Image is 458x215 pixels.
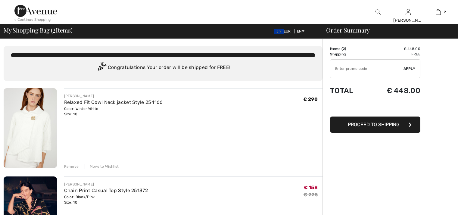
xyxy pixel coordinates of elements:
[274,29,293,33] span: EUR
[393,17,423,23] div: [PERSON_NAME]
[64,182,148,187] div: [PERSON_NAME]
[64,188,148,193] a: Chain Print Casual Top Style 251372
[304,192,318,198] s: € 225
[14,17,51,22] div: < Continue Shopping
[406,9,411,15] a: Sign In
[85,164,119,169] div: Move to Wishlist
[367,51,420,57] td: Free
[330,51,367,57] td: Shipping
[4,27,73,33] span: My Shopping Bag ( Items)
[319,27,454,33] div: Order Summary
[330,101,420,114] iframe: PayPal
[375,8,381,16] img: search the website
[64,164,79,169] div: Remove
[64,93,163,99] div: [PERSON_NAME]
[14,5,57,17] img: 1ère Avenue
[444,9,446,15] span: 2
[436,8,441,16] img: My Bag
[348,122,400,127] span: Proceed to Shipping
[403,66,416,71] span: Apply
[330,46,367,51] td: Items ( )
[330,117,420,133] button: Proceed to Shipping
[423,8,453,16] a: 2
[367,46,420,51] td: € 448.00
[343,47,345,51] span: 2
[297,29,304,33] span: EN
[64,194,148,205] div: Color: Black/Pink Size: 10
[304,185,318,190] span: € 158
[367,80,420,101] td: € 448.00
[406,8,411,16] img: My Info
[274,29,284,34] img: Euro
[96,62,108,74] img: Congratulation2.svg
[330,60,403,78] input: Promo code
[303,96,318,102] span: € 290
[64,106,163,117] div: Color: Winter White Size: 10
[11,62,315,74] div: Congratulations! Your order will be shipped for FREE!
[330,80,367,101] td: Total
[4,88,57,168] img: Relaxed Fit Cowl Neck jacket Style 254166
[64,99,163,105] a: Relaxed Fit Cowl Neck jacket Style 254166
[53,26,56,33] span: 2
